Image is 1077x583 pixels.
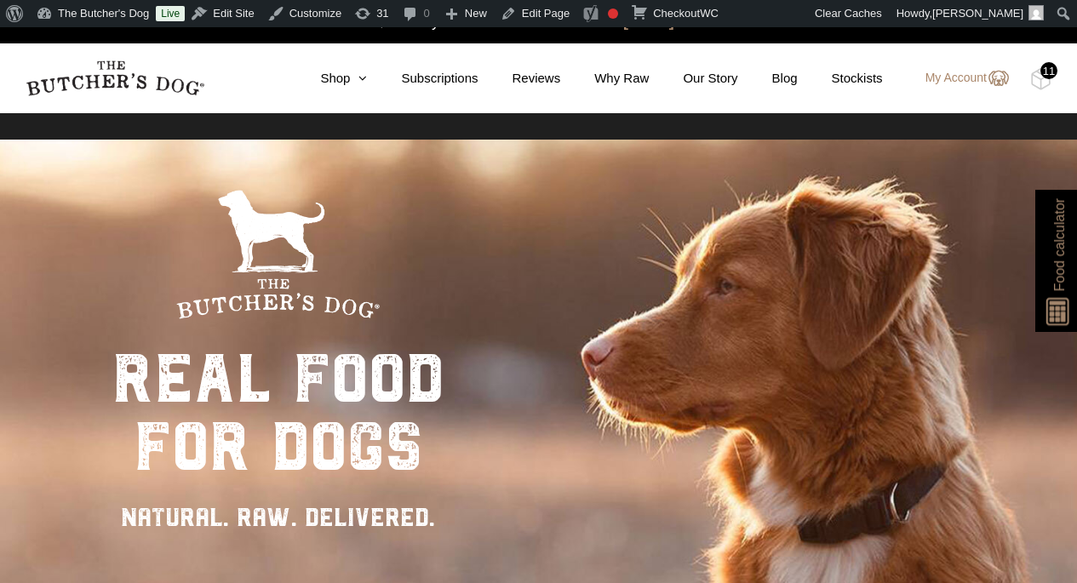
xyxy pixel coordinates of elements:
[112,498,444,536] div: NATURAL. RAW. DELIVERED.
[286,69,367,89] a: Shop
[367,69,478,89] a: Subscriptions
[560,69,649,89] a: Why Raw
[1030,68,1051,90] img: TBD_Cart-Full.png
[649,69,737,89] a: Our Story
[112,345,444,481] div: real food for dogs
[156,6,185,21] a: Live
[608,9,618,19] div: Focus keyphrase not set
[738,69,798,89] a: Blog
[1040,62,1057,79] div: 11
[908,68,1009,89] a: My Account
[1049,198,1069,291] span: Food calculator
[478,69,561,89] a: Reviews
[932,7,1023,20] span: [PERSON_NAME]
[798,69,883,89] a: Stockists
[1048,10,1060,31] a: close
